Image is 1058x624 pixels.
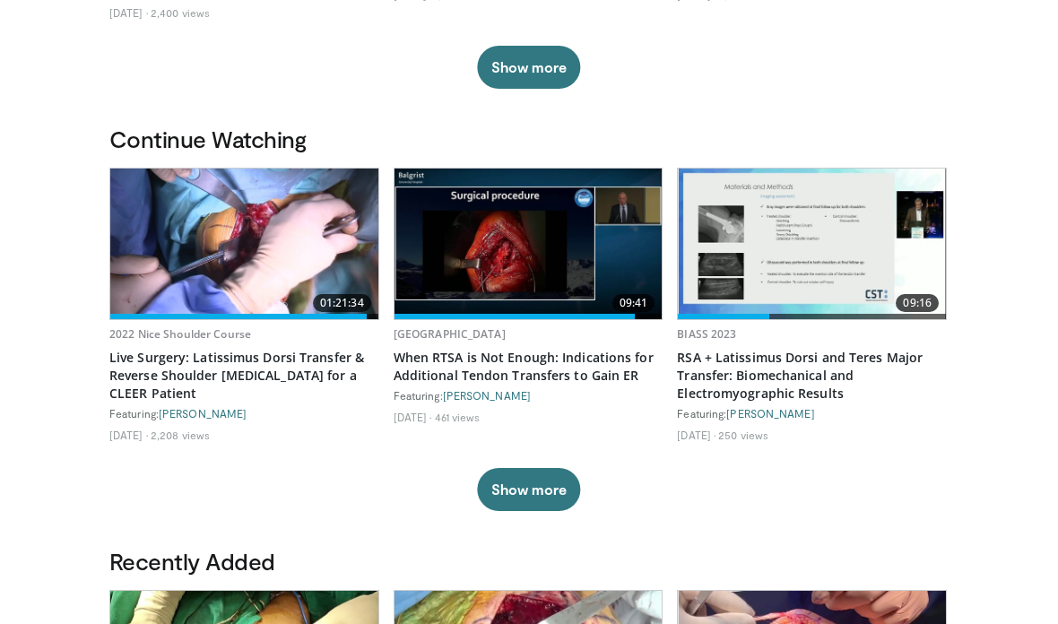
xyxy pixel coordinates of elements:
h3: Continue Watching [109,125,949,153]
a: [PERSON_NAME] [159,407,247,420]
li: [DATE] [677,428,715,442]
span: 01:21:34 [313,294,371,312]
button: Show more [477,46,580,89]
span: 09:41 [612,294,655,312]
li: [DATE] [394,410,432,424]
li: 461 views [435,410,481,424]
div: Featuring: [394,388,663,403]
li: 250 views [718,428,768,442]
li: 2,208 views [151,428,210,442]
li: [DATE] [109,5,148,20]
a: 09:41 [395,169,663,319]
span: 09:16 [896,294,939,312]
a: [PERSON_NAME] [443,389,531,402]
img: 1c9b9aeb-9611-4edb-beaf-b26b74143cc6.620x360_q85_upscale.jpg [110,169,377,319]
img: 07c11e9f-1420-429b-9160-a12656dc7a1d.620x360_q85_upscale.jpg [395,169,662,319]
a: [GEOGRAPHIC_DATA] [394,326,506,342]
li: 2,400 views [151,5,210,20]
a: [PERSON_NAME] [726,407,814,420]
a: 01:21:34 [110,169,378,319]
a: When RTSA is Not Enough: Indications for Additional Tendon Transfers to Gain ER [394,349,663,385]
div: Featuring: [677,406,947,420]
li: [DATE] [109,428,148,442]
a: 09:16 [678,169,946,319]
h3: Recently Added [109,547,949,576]
a: Live Surgery: Latissimus Dorsi Transfer & Reverse Shoulder [MEDICAL_DATA] for a CLEER Patient [109,349,379,403]
a: RSA + Latissimus Dorsi and Teres Major Transfer: Biomechanical and Electromyographic Results [677,349,947,403]
button: Show more [477,468,580,511]
a: BIASS 2023 [677,326,736,342]
img: 2a89d3c9-b6ca-4a95-832a-f72bd218797b.620x360_q85_upscale.jpg [679,169,946,319]
div: Featuring: [109,406,379,420]
a: 2022 Nice Shoulder Course [109,326,251,342]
